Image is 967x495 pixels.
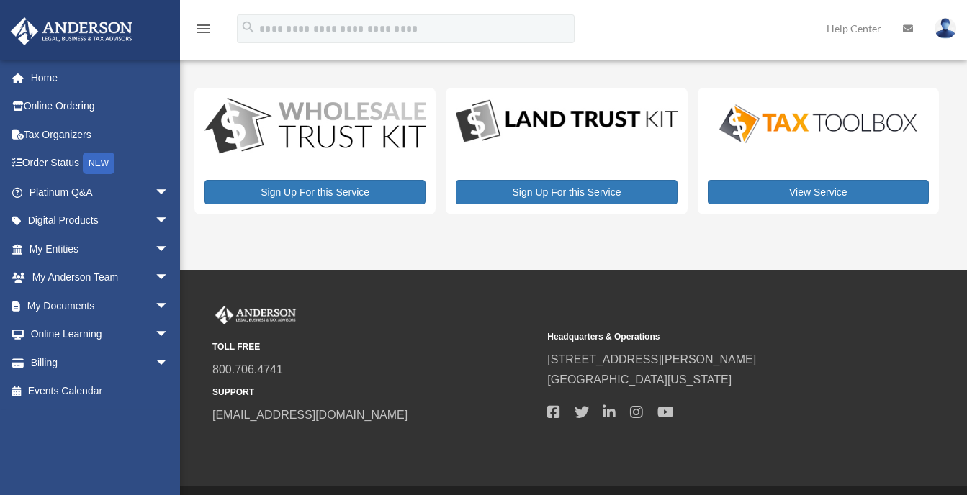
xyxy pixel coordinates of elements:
[456,98,677,145] img: LandTrust_lgo-1.jpg
[194,20,212,37] i: menu
[10,263,191,292] a: My Anderson Teamarrow_drop_down
[155,320,184,350] span: arrow_drop_down
[212,409,408,421] a: [EMAIL_ADDRESS][DOMAIN_NAME]
[935,18,956,39] img: User Pic
[240,19,256,35] i: search
[10,291,191,320] a: My Documentsarrow_drop_down
[10,92,191,121] a: Online Ordering
[10,235,191,263] a: My Entitiesarrow_drop_down
[10,320,191,349] a: Online Learningarrow_drop_down
[204,98,426,156] img: WS-Trust-Kit-lgo-1.jpg
[10,120,191,149] a: Tax Organizers
[456,180,677,204] a: Sign Up For this Service
[547,373,732,386] a: [GEOGRAPHIC_DATA][US_STATE]
[155,291,184,321] span: arrow_drop_down
[155,206,184,236] span: arrow_drop_down
[10,377,191,406] a: Events Calendar
[155,178,184,207] span: arrow_drop_down
[6,17,137,45] img: Anderson Advisors Platinum Portal
[155,235,184,264] span: arrow_drop_down
[10,178,191,206] a: Platinum Q&Aarrow_drop_down
[204,180,426,204] a: Sign Up For this Service
[83,153,114,174] div: NEW
[155,263,184,293] span: arrow_drop_down
[10,348,191,377] a: Billingarrow_drop_down
[194,25,212,37] a: menu
[212,385,537,400] small: SUPPORT
[547,353,756,365] a: [STREET_ADDRESS][PERSON_NAME]
[10,149,191,178] a: Order StatusNEW
[547,330,872,345] small: Headquarters & Operations
[10,63,191,92] a: Home
[708,180,929,204] a: View Service
[212,340,537,355] small: TOLL FREE
[10,206,184,235] a: Digital Productsarrow_drop_down
[212,306,299,324] img: Anderson Advisors Platinum Portal
[212,363,283,376] a: 800.706.4741
[155,348,184,378] span: arrow_drop_down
